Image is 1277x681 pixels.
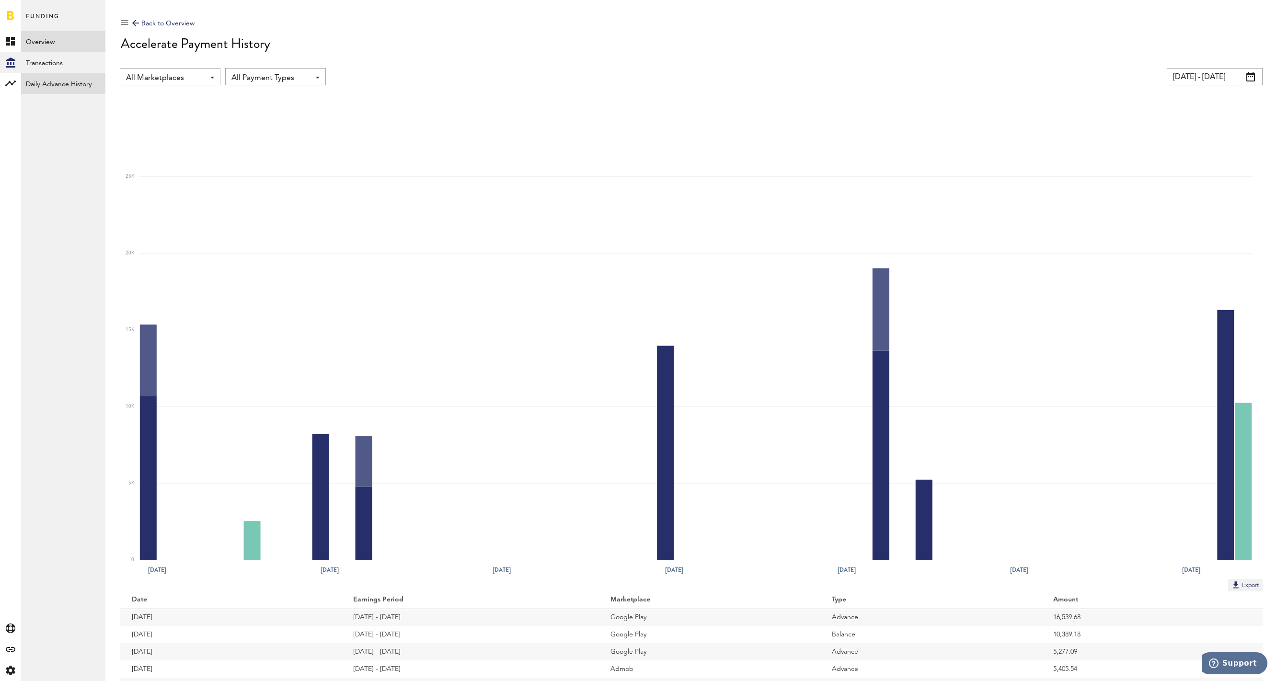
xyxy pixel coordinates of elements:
img: Export [1231,580,1241,589]
td: 16,539.68 [1041,609,1263,626]
span: All Marketplaces [126,70,205,86]
text: [DATE] [321,566,339,574]
text: 15K [126,327,135,332]
td: Google Play [598,626,820,643]
td: Google Play [598,609,820,626]
td: Advance [820,609,1041,626]
text: [DATE] [493,566,511,574]
a: Daily Advance History [21,73,105,94]
text: 20K [126,251,135,255]
td: [DATE] [120,626,341,643]
text: [DATE] [665,566,683,574]
a: Transactions [21,52,105,73]
td: Balance [820,626,1041,643]
td: [DATE] [120,643,341,660]
td: [DATE] [120,609,341,626]
span: Funding [26,11,59,31]
ng-transclude: Type [832,596,847,603]
text: 25K [126,174,135,179]
span: All Payment Types [231,70,310,86]
td: [DATE] [120,660,341,678]
iframe: Opens a widget where you can find more information [1202,652,1267,676]
ng-transclude: Amount [1053,596,1079,603]
div: Accelerate Payment History [121,36,1263,51]
ng-transclude: Earnings Period [353,596,404,603]
text: 5K [128,481,135,485]
td: [DATE] - [DATE] [341,660,598,678]
td: Admob [598,660,820,678]
ng-transclude: Date [132,596,148,603]
td: [DATE] - [DATE] [341,643,598,660]
td: 5,277.09 [1041,643,1263,660]
text: 0 [131,557,134,562]
td: [DATE] - [DATE] [341,626,598,643]
td: [DATE] - [DATE] [341,609,598,626]
td: Advance [820,660,1041,678]
text: [DATE] [838,566,856,574]
td: 5,405.54 [1041,660,1263,678]
text: [DATE] [1010,566,1028,574]
text: [DATE] [1182,566,1200,574]
text: [DATE] [148,566,166,574]
a: Overview [21,31,105,52]
td: 10,389.18 [1041,626,1263,643]
button: Export [1228,579,1263,591]
text: 10K [126,404,135,409]
ng-transclude: Marketplace [610,596,651,603]
td: Google Play [598,643,820,660]
div: Back to Overview [132,18,195,29]
td: Advance [820,643,1041,660]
